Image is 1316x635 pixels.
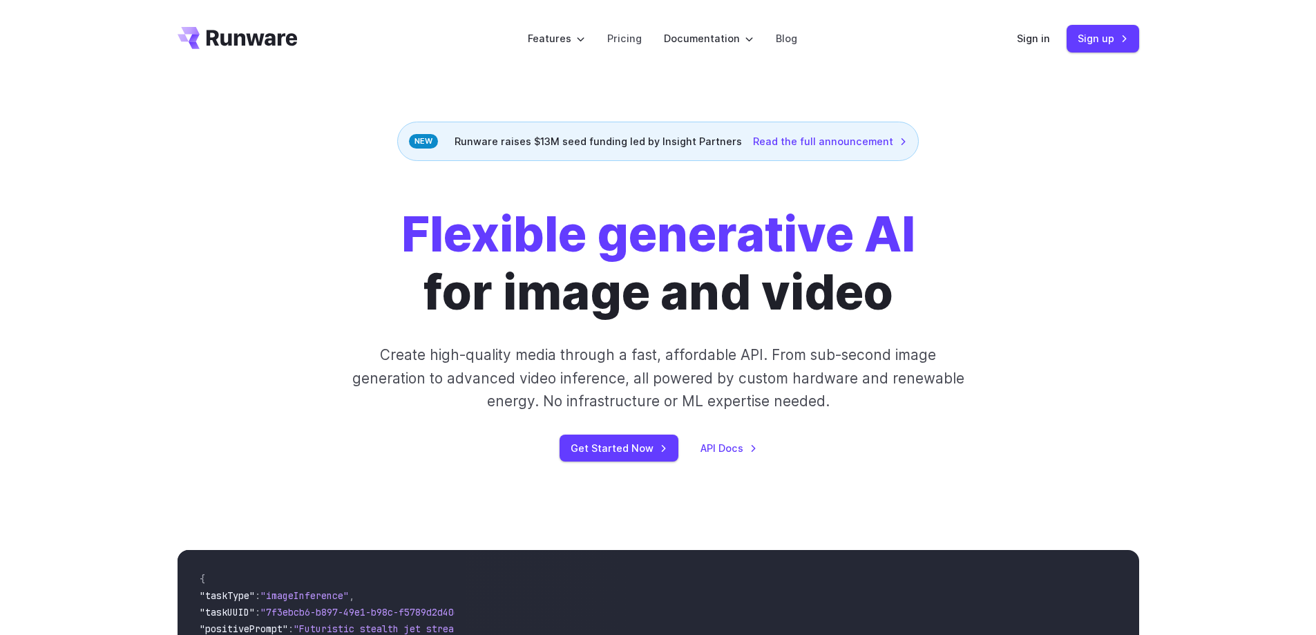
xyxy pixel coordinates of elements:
[528,30,585,46] label: Features
[255,606,260,618] span: :
[255,589,260,602] span: :
[200,589,255,602] span: "taskType"
[776,30,797,46] a: Blog
[260,606,470,618] span: "7f3ebcb6-b897-49e1-b98c-f5789d2d40d7"
[178,27,298,49] a: Go to /
[1017,30,1050,46] a: Sign in
[1067,25,1139,52] a: Sign up
[753,133,907,149] a: Read the full announcement
[294,623,797,635] span: "Futuristic stealth jet streaking through a neon-lit cityscape with glowing purple exhaust"
[200,573,205,585] span: {
[700,440,757,456] a: API Docs
[607,30,642,46] a: Pricing
[349,589,354,602] span: ,
[350,343,966,413] p: Create high-quality media through a fast, affordable API. From sub-second image generation to adv...
[560,435,678,462] a: Get Started Now
[397,122,919,161] div: Runware raises $13M seed funding led by Insight Partners
[288,623,294,635] span: :
[200,623,288,635] span: "positivePrompt"
[200,606,255,618] span: "taskUUID"
[260,589,349,602] span: "imageInference"
[401,205,915,263] strong: Flexible generative AI
[664,30,754,46] label: Documentation
[401,205,915,321] h1: for image and video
